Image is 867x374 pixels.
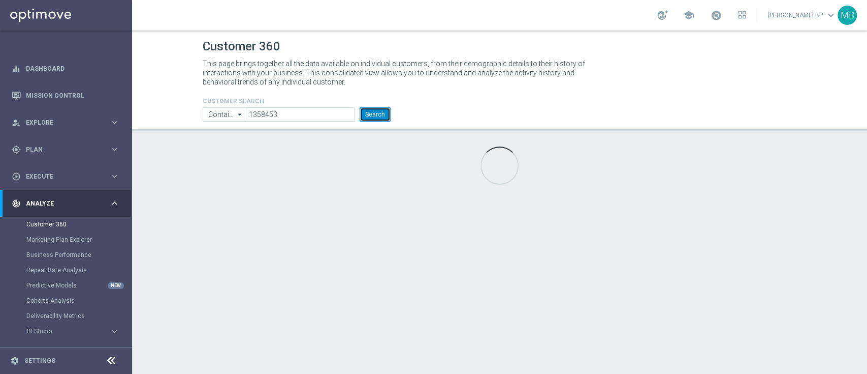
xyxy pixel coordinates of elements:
[12,172,110,181] div: Execute
[26,263,131,278] div: Repeat Rate Analysis
[838,6,857,25] div: MB
[26,297,106,305] a: Cohorts Analysis
[203,39,797,54] h1: Customer 360
[12,172,21,181] i: play_circle_outline
[26,312,106,320] a: Deliverability Metrics
[108,282,124,289] div: NEW
[26,220,106,228] a: Customer 360
[26,200,110,207] span: Analyze
[11,172,120,181] button: play_circle_outline Execute keyboard_arrow_right
[246,107,354,122] input: Enter CID, Email, name or phone
[110,118,119,127] i: keyboard_arrow_right
[26,281,106,290] a: Predictive Models
[10,356,19,365] i: settings
[26,266,106,274] a: Repeat Rate Analysis
[11,119,120,127] button: person_search Explore keyboard_arrow_right
[27,328,100,334] span: BI Studio
[12,199,21,208] i: track_changes
[110,327,119,336] i: keyboard_arrow_right
[26,174,110,180] span: Execute
[26,232,131,247] div: Marketing Plan Explorer
[203,107,246,122] input: Contains
[825,10,837,21] span: keyboard_arrow_down
[203,59,594,87] p: This page brings together all the data available on individual customers, from their demographic ...
[203,98,391,105] h4: CUSTOMER SEARCH
[110,145,119,154] i: keyboard_arrow_right
[767,8,838,23] a: [PERSON_NAME] BPkeyboard_arrow_down
[11,65,120,73] button: equalizer Dashboard
[110,198,119,208] i: keyboard_arrow_right
[26,147,110,153] span: Plan
[12,145,21,154] i: gps_fixed
[26,82,119,109] a: Mission Control
[12,118,110,127] div: Explore
[12,64,21,73] i: equalizer
[26,308,131,324] div: Deliverability Metrics
[26,293,131,308] div: Cohorts Analysis
[12,82,119,109] div: Mission Control
[12,55,119,82] div: Dashboard
[26,251,106,259] a: Business Performance
[12,118,21,127] i: person_search
[26,324,131,339] div: BI Studio
[235,108,245,121] i: arrow_drop_down
[26,236,106,244] a: Marketing Plan Explorer
[26,55,119,82] a: Dashboard
[12,145,110,154] div: Plan
[27,328,110,334] div: BI Studio
[360,107,391,122] button: Search
[26,120,110,126] span: Explore
[12,199,110,208] div: Analyze
[11,146,120,154] button: gps_fixed Plan keyboard_arrow_right
[11,92,120,100] button: Mission Control
[26,327,120,335] button: BI Studio keyboard_arrow_right
[110,171,119,181] i: keyboard_arrow_right
[683,10,694,21] span: school
[24,358,55,364] a: Settings
[26,278,131,293] div: Predictive Models
[26,217,131,232] div: Customer 360
[26,247,131,263] div: Business Performance
[11,199,120,208] button: track_changes Analyze keyboard_arrow_right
